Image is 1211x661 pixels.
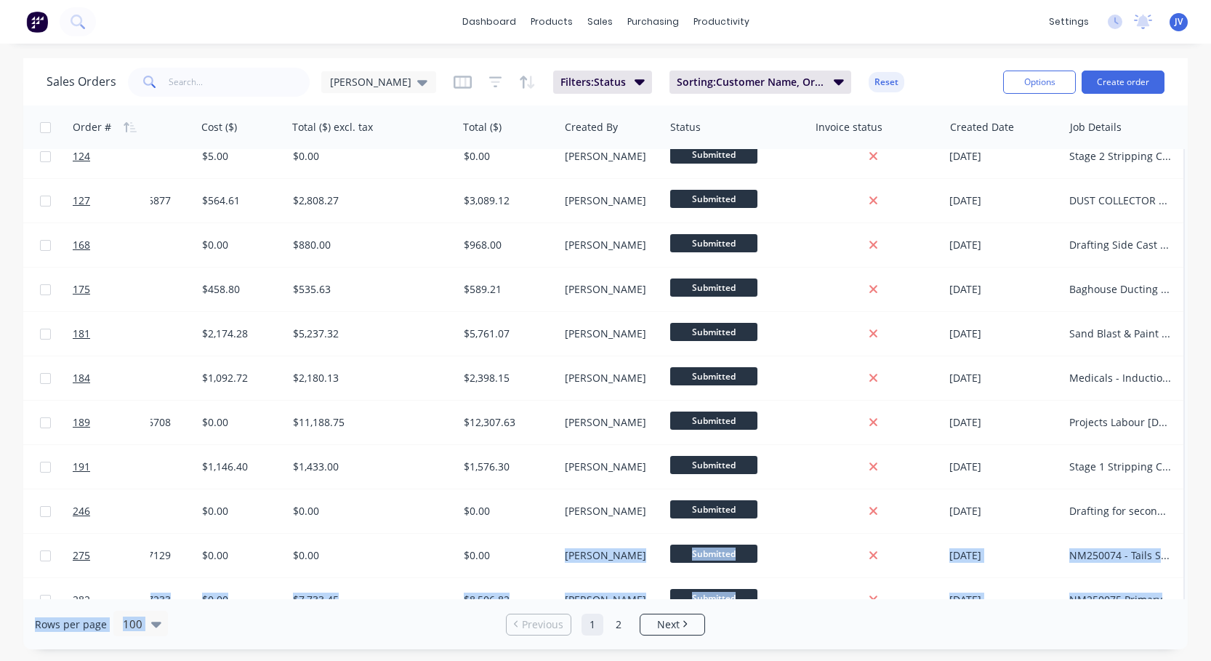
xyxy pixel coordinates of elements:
a: dashboard [455,11,523,33]
div: $1,433.00 [293,460,444,474]
div: $1,576.30 [464,460,549,474]
span: Next [657,617,680,632]
div: [DATE] [949,238,1058,252]
span: Submitted [670,145,757,164]
span: 282 [73,593,90,607]
div: $7,733.45 [293,593,444,607]
div: [DATE] [949,593,1058,607]
span: Submitted [670,456,757,474]
span: Sorting: Customer Name, Order # [677,75,825,89]
button: Sorting:Customer Name, Order # [669,71,851,94]
div: purchasing [620,11,686,33]
span: 184 [73,371,90,385]
div: [PERSON_NAME] [565,504,654,518]
a: 275 [73,534,156,577]
div: Total ($) [463,120,502,135]
div: $0.00 [464,149,549,164]
span: Submitted [670,190,757,208]
div: $968.00 [464,238,549,252]
a: Page 1 is your current page [582,614,603,636]
span: 189 [73,415,90,430]
div: Invoice status [816,120,882,135]
span: Submitted [670,279,757,297]
a: 189 [73,401,156,444]
div: $0.00 [202,238,278,252]
div: Order # [73,120,111,135]
a: 184 [73,356,156,400]
a: 127 [73,179,156,223]
input: Search... [169,68,310,97]
div: [DATE] [949,548,1058,563]
span: Submitted [670,234,757,252]
div: Created By [565,120,618,135]
span: 168 [73,238,90,252]
span: 127 [73,193,90,208]
div: $2,180.13 [293,371,444,385]
div: $0.00 [202,504,278,518]
div: Baghouse Ducting Elbow [1069,282,1172,297]
div: $3,089.12 [464,193,549,208]
div: settings [1042,11,1096,33]
div: [DATE] [949,460,1058,474]
span: Submitted [670,323,757,341]
a: 175 [73,268,156,311]
span: Filters: Status [560,75,626,89]
div: [PERSON_NAME] [565,371,654,385]
div: $8,506.82 [464,593,549,607]
a: 191 [73,445,156,489]
div: $5,237.32 [293,327,444,341]
div: [PERSON_NAME] [565,593,654,607]
div: $5.00 [202,149,278,164]
div: Drafting Side Cast [PERSON_NAME] [1069,238,1172,252]
div: [PERSON_NAME] [565,327,654,341]
div: [PERSON_NAME] [565,415,654,430]
div: $0.00 [464,548,549,563]
div: $5,761.07 [464,327,549,341]
div: Stage 1 Stripping Circuit Gaskets [1069,460,1172,474]
h1: Sales Orders [47,75,116,89]
div: $0.00 [293,504,444,518]
div: [PERSON_NAME] [565,149,654,164]
ul: Pagination [500,614,711,636]
span: 181 [73,327,90,341]
div: [DATE] [949,149,1058,164]
span: Submitted [670,500,757,518]
div: [PERSON_NAME] [565,548,654,563]
div: $880.00 [293,238,444,252]
div: $564.61 [202,193,278,208]
div: $0.00 [293,548,444,563]
div: Stage 2 Stripping Circuit Pipework - Fabrication [1069,149,1172,164]
div: Medicals - Inductions [1069,371,1172,385]
div: Total ($) excl. tax [292,120,373,135]
div: Status [670,120,701,135]
a: 124 [73,135,156,178]
span: 124 [73,149,90,164]
div: Drafting for secondary crusher feed chute [1069,504,1172,518]
div: $0.00 [464,504,549,518]
div: Created Date [950,120,1014,135]
span: Submitted [670,367,757,385]
div: $458.80 [202,282,278,297]
span: 191 [73,460,90,474]
a: Next page [640,617,704,632]
div: Projects Labour [DATE] -[DATE] [1069,415,1172,430]
a: 168 [73,223,156,267]
div: $11,188.75 [293,415,444,430]
div: [DATE] [949,193,1058,208]
a: 282 [73,578,156,622]
span: Rows per page [35,617,107,632]
div: Sand Blast & Paint Consumables [1069,327,1172,341]
span: Submitted [670,412,757,430]
div: [DATE] [949,327,1058,341]
div: $2,398.15 [464,371,549,385]
div: [PERSON_NAME] [565,460,654,474]
div: products [523,11,580,33]
span: Previous [522,617,563,632]
a: Page 2 [608,614,629,636]
div: $0.00 [202,593,278,607]
div: [PERSON_NAME] [565,238,654,252]
span: 175 [73,282,90,297]
div: [DATE] [949,282,1058,297]
div: [PERSON_NAME] [565,282,654,297]
div: $589.21 [464,282,549,297]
